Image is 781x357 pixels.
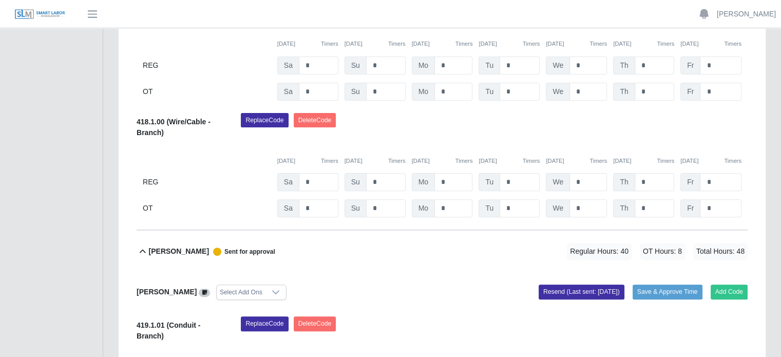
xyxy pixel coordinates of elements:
[680,157,741,165] div: [DATE]
[412,173,435,191] span: Mo
[294,316,336,331] button: DeleteCode
[613,199,635,217] span: Th
[345,157,406,165] div: [DATE]
[294,113,336,127] button: DeleteCode
[149,246,209,257] b: [PERSON_NAME]
[455,157,473,165] button: Timers
[479,173,500,191] span: Tu
[539,285,624,299] button: Resend (Last sent: [DATE])
[345,83,367,101] span: Su
[143,57,271,74] div: REG
[613,173,635,191] span: Th
[199,288,210,296] a: View/Edit Notes
[711,285,748,299] button: Add Code
[546,199,570,217] span: We
[479,57,500,74] span: Tu
[345,40,406,48] div: [DATE]
[277,40,338,48] div: [DATE]
[277,57,299,74] span: Sa
[613,40,674,48] div: [DATE]
[412,157,473,165] div: [DATE]
[546,173,570,191] span: We
[613,57,635,74] span: Th
[137,118,211,137] b: 418.1.00 (Wire/Cable - Branch)
[412,40,473,48] div: [DATE]
[277,83,299,101] span: Sa
[479,157,540,165] div: [DATE]
[657,40,674,48] button: Timers
[613,157,674,165] div: [DATE]
[143,199,271,217] div: OT
[546,83,570,101] span: We
[680,173,700,191] span: Fr
[137,288,197,296] b: [PERSON_NAME]
[523,157,540,165] button: Timers
[455,40,473,48] button: Timers
[345,199,367,217] span: Su
[589,157,607,165] button: Timers
[523,40,540,48] button: Timers
[680,199,700,217] span: Fr
[345,173,367,191] span: Su
[14,9,66,20] img: SLM Logo
[277,173,299,191] span: Sa
[412,57,435,74] span: Mo
[546,40,607,48] div: [DATE]
[633,285,702,299] button: Save & Approve Time
[321,40,338,48] button: Timers
[412,83,435,101] span: Mo
[241,316,288,331] button: ReplaceCode
[657,157,674,165] button: Timers
[724,40,741,48] button: Timers
[217,285,265,299] div: Select Add Ons
[640,243,685,260] span: OT Hours: 8
[479,83,500,101] span: Tu
[321,157,338,165] button: Timers
[412,199,435,217] span: Mo
[209,248,275,256] span: Sent for approval
[345,57,367,74] span: Su
[567,243,632,260] span: Regular Hours: 40
[589,40,607,48] button: Timers
[143,83,271,101] div: OT
[277,157,338,165] div: [DATE]
[546,57,570,74] span: We
[546,157,607,165] div: [DATE]
[724,157,741,165] button: Timers
[479,199,500,217] span: Tu
[388,40,406,48] button: Timers
[143,173,271,191] div: REG
[613,83,635,101] span: Th
[241,113,288,127] button: ReplaceCode
[717,9,776,20] a: [PERSON_NAME]
[693,243,748,260] span: Total Hours: 48
[680,83,700,101] span: Fr
[277,199,299,217] span: Sa
[680,40,741,48] div: [DATE]
[680,57,700,74] span: Fr
[137,321,200,340] b: 419.1.01 (Conduit - Branch)
[137,231,748,272] button: [PERSON_NAME] Sent for approval Regular Hours: 40 OT Hours: 8 Total Hours: 48
[388,157,406,165] button: Timers
[479,40,540,48] div: [DATE]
